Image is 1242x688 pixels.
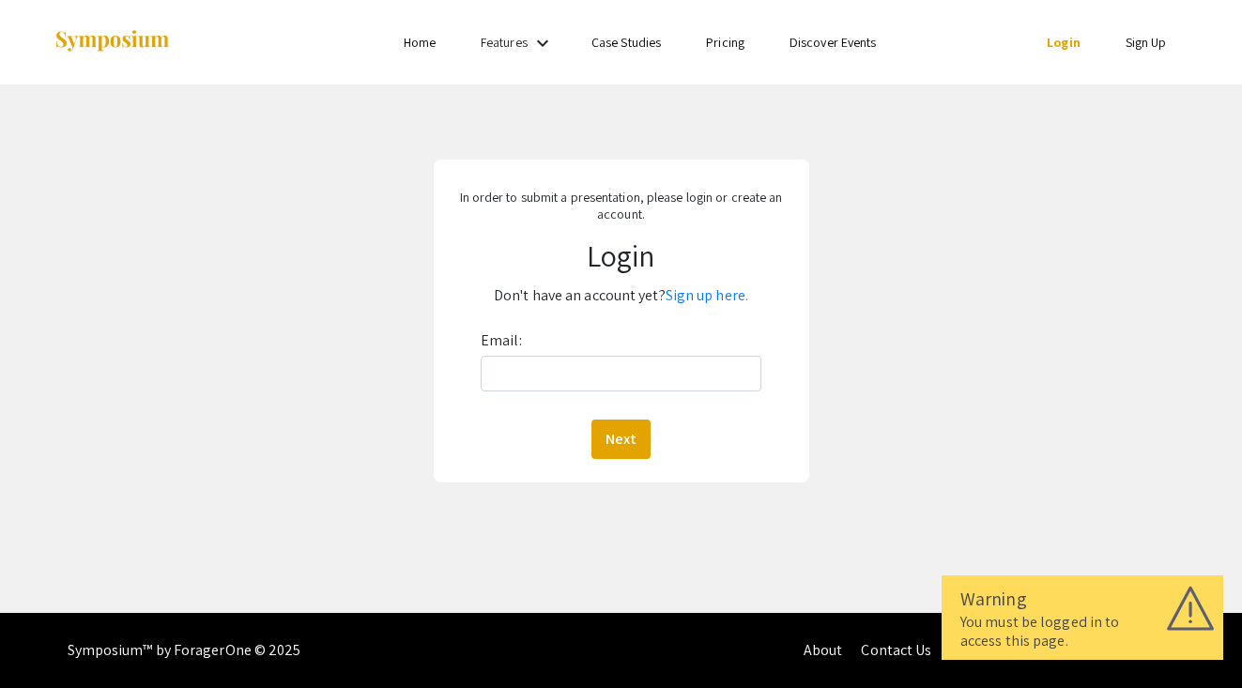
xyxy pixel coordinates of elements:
[1047,34,1081,51] a: Login
[1126,34,1167,51] a: Sign Up
[591,420,651,459] button: Next
[960,585,1204,613] div: Warning
[531,32,554,54] mat-icon: Expand Features list
[68,613,301,688] div: Symposium™ by ForagerOne © 2025
[446,189,797,222] p: In order to submit a presentation, please login or create an account.
[446,237,797,273] h1: Login
[666,285,748,305] a: Sign up here.
[481,326,522,356] label: Email:
[591,34,661,51] a: Case Studies
[54,29,171,54] img: Symposium by ForagerOne
[861,640,931,660] a: Contact Us
[446,281,797,311] p: Don't have an account yet?
[404,34,436,51] a: Home
[706,34,744,51] a: Pricing
[804,640,843,660] a: About
[481,34,528,51] a: Features
[790,34,877,51] a: Discover Events
[960,613,1204,650] div: You must be logged in to access this page.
